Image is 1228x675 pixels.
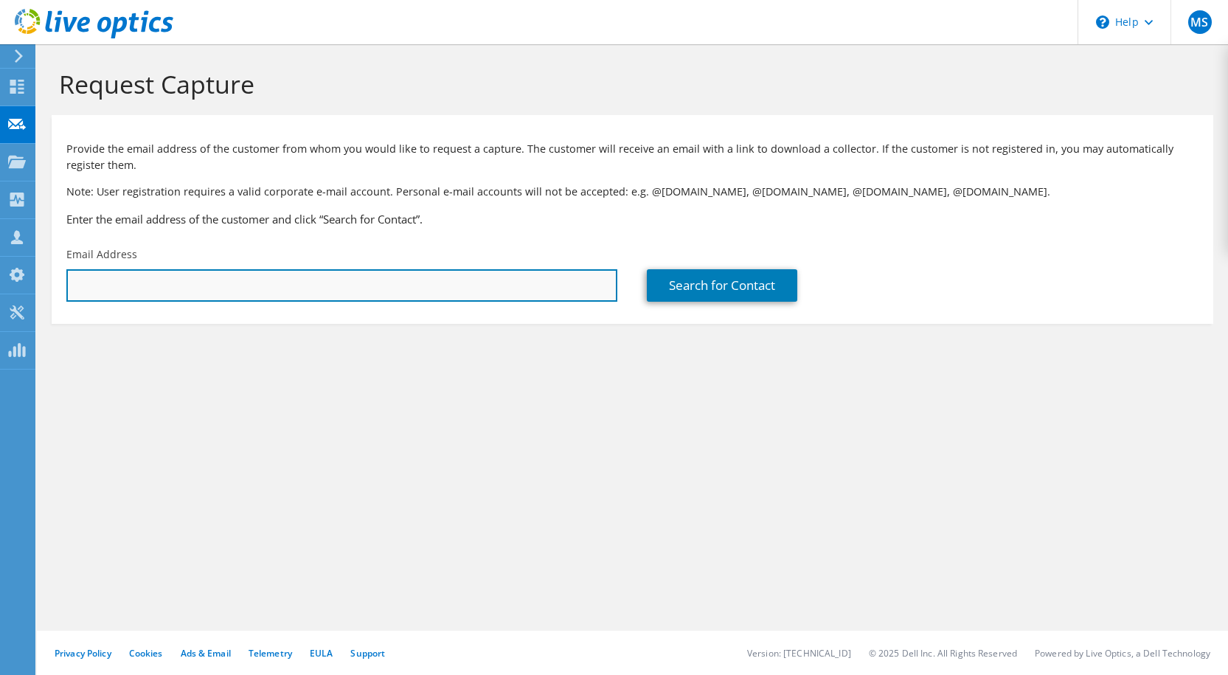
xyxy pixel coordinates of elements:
a: EULA [310,647,333,660]
a: Support [350,647,385,660]
a: Telemetry [249,647,292,660]
li: © 2025 Dell Inc. All Rights Reserved [869,647,1017,660]
p: Provide the email address of the customer from whom you would like to request a capture. The cust... [66,141,1198,173]
label: Email Address [66,247,137,262]
p: Note: User registration requires a valid corporate e-mail account. Personal e-mail accounts will ... [66,184,1198,200]
a: Search for Contact [647,269,797,302]
a: Privacy Policy [55,647,111,660]
svg: \n [1096,15,1109,29]
li: Version: [TECHNICAL_ID] [747,647,851,660]
span: MS [1188,10,1212,34]
a: Cookies [129,647,163,660]
h1: Request Capture [59,69,1198,100]
h3: Enter the email address of the customer and click “Search for Contact”. [66,211,1198,227]
a: Ads & Email [181,647,231,660]
li: Powered by Live Optics, a Dell Technology [1035,647,1210,660]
